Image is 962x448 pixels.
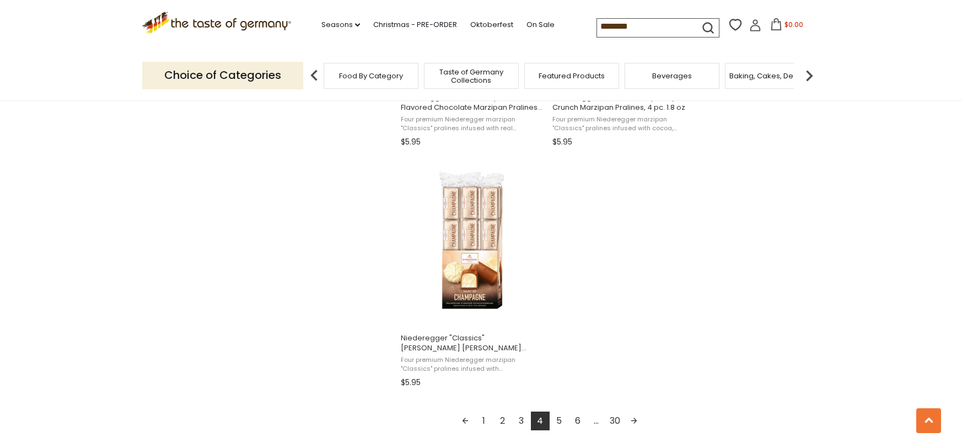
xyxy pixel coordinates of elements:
a: 4 [531,412,550,430]
a: 30 [606,412,625,430]
a: 5 [550,412,568,430]
span: $5.95 [401,136,421,148]
span: Niederegger "Classics" [PERSON_NAME] [PERSON_NAME] Marzipan Pralines, 4 pc. 1.8 oz [401,333,544,353]
span: Four premium Niederegger marzipan "Classics" pralines infused with real espresso and enrobed in d... [401,115,544,132]
img: next arrow [798,65,820,87]
span: $0.00 [784,20,803,29]
img: Niederegger "Classics" Marc de Champagne Brandy Marzipan Pralines, 4 pc. 1.8 oz [399,169,545,316]
a: On Sale [526,19,555,31]
span: $5.95 [401,377,421,388]
a: Christmas - PRE-ORDER [373,19,457,31]
a: Previous page [456,412,475,430]
a: 6 [568,412,587,430]
img: previous arrow [303,65,325,87]
span: Niederegger "Classics" Espresso Flavored Chocolate Marzipan Pralines, 4 pc. 1.8 oz [401,93,544,113]
a: Next page [625,412,643,430]
a: Featured Products [539,72,605,80]
a: 3 [512,412,531,430]
p: Choice of Categories [142,62,303,89]
a: Niederegger [399,159,545,391]
span: Four premium Niederegger marzipan "Classics" pralines infused with [PERSON_NAME] [PERSON_NAME] an... [401,356,544,373]
span: ... [587,412,606,430]
a: Oktoberfest [470,19,513,31]
a: Taste of Germany Collections [427,68,515,84]
span: Four premium Niederegger marzipan "Classics" pralines infused with cocoa, raspberry and caramel c... [552,115,695,132]
span: Niederegger "Classics" Raspberry Crunch Marzipan Pralines, 4 pc. 1.8 oz [552,93,695,113]
a: 2 [493,412,512,430]
a: Baking, Cakes, Desserts [730,72,815,80]
a: 1 [475,412,493,430]
a: Food By Category [339,72,403,80]
div: Pagination [401,412,699,434]
span: $5.95 [552,136,572,148]
button: $0.00 [764,18,810,35]
a: Seasons [321,19,360,31]
a: Beverages [652,72,692,80]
